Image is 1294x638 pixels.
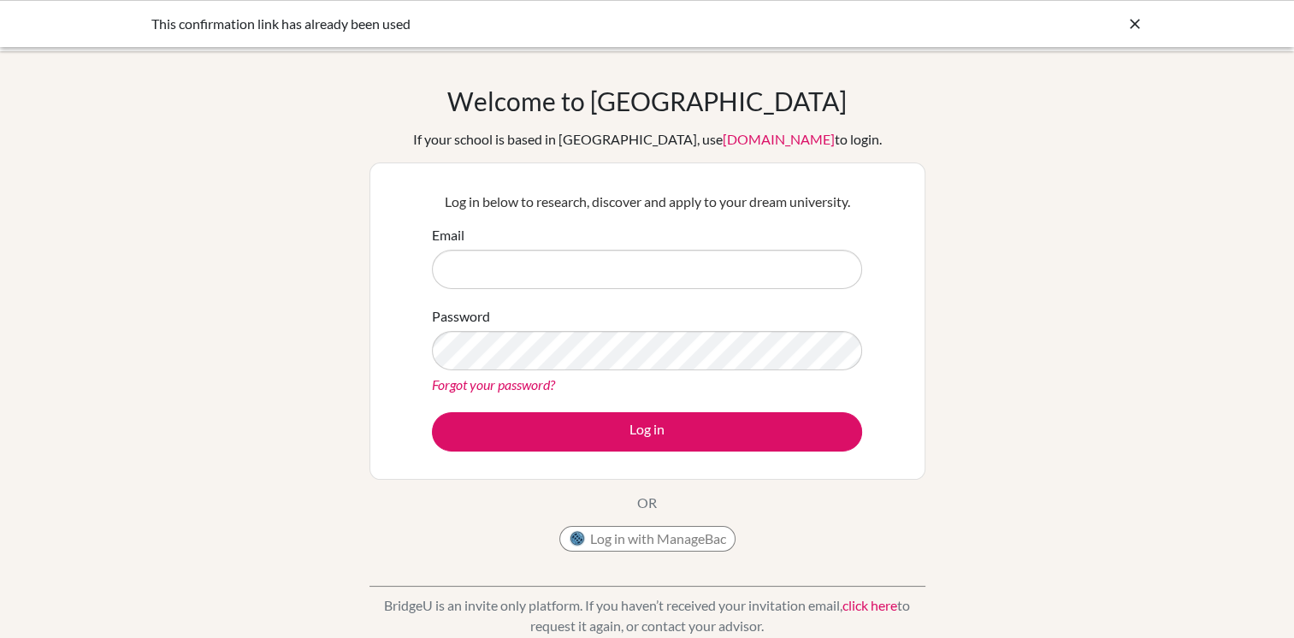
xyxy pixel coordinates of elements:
button: Log in [432,412,862,452]
h1: Welcome to [GEOGRAPHIC_DATA] [447,86,847,116]
div: This confirmation link has already been used [151,14,887,34]
div: If your school is based in [GEOGRAPHIC_DATA], use to login. [413,129,882,150]
label: Email [432,225,464,245]
p: Log in below to research, discover and apply to your dream university. [432,192,862,212]
a: Forgot your password? [432,376,555,393]
p: BridgeU is an invite only platform. If you haven’t received your invitation email, to request it ... [369,595,925,636]
label: Password [432,306,490,327]
button: Log in with ManageBac [559,526,736,552]
a: [DOMAIN_NAME] [723,131,835,147]
p: OR [637,493,657,513]
a: click here [842,597,897,613]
